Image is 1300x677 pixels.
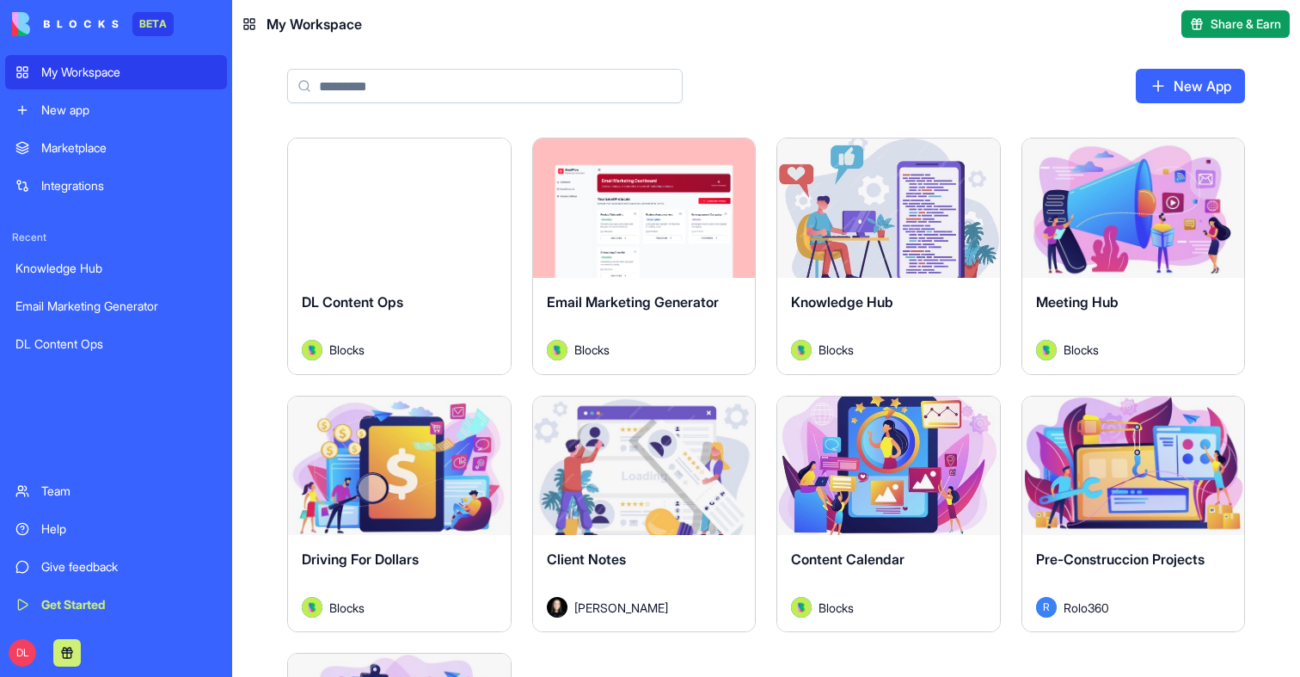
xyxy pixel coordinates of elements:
a: Email Marketing Generator [5,289,227,323]
span: Share & Earn [1211,15,1281,33]
div: Email Marketing Generator [15,298,217,315]
div: Integrations [41,177,217,194]
div: My Workspace [41,64,217,81]
span: Blocks [1064,341,1099,359]
a: Help [5,512,227,546]
a: Driving For DollarsAvatarBlocks [287,396,512,633]
span: Pre-Construccion Projects [1036,551,1205,568]
span: Blocks [574,341,610,359]
a: Email Marketing GeneratorAvatarBlocks [532,138,757,375]
span: Rolo360 [1064,599,1109,617]
div: Team [41,483,217,500]
div: Knowledge Hub [15,260,217,277]
a: Give feedback [5,550,227,584]
span: R [1036,597,1057,618]
span: Knowledge Hub [791,293,893,311]
a: Meeting HubAvatarBlocks [1021,138,1246,375]
span: Blocks [329,341,365,359]
span: [PERSON_NAME] [574,599,668,617]
img: Avatar [547,597,567,618]
a: Integrations [5,169,227,203]
a: Get Started [5,588,227,622]
img: Avatar [302,340,322,360]
div: Help [41,520,217,538]
a: Team [5,474,227,508]
span: Client Notes [547,551,626,568]
span: Email Marketing Generator [547,293,719,311]
span: Meeting Hub [1036,293,1119,311]
span: Blocks [819,599,854,617]
span: Blocks [819,341,854,359]
span: DL Content Ops [302,293,403,311]
div: Give feedback [41,558,217,575]
img: Avatar [302,597,322,618]
span: Driving For Dollars [302,551,419,568]
div: New app [41,102,217,119]
div: Get Started [41,596,217,613]
a: Pre-Construccion ProjectsRRolo360 [1021,396,1246,633]
span: Blocks [329,599,365,617]
img: logo [12,12,119,36]
span: Recent [5,231,227,244]
a: BETA [12,12,174,36]
a: DL Content OpsAvatarBlocks [287,138,512,375]
a: New app [5,93,227,127]
a: DL Content Ops [5,327,227,361]
img: Avatar [547,340,567,360]
a: New App [1136,69,1245,103]
a: My Workspace [5,55,227,89]
a: Knowledge Hub [5,251,227,286]
a: Content CalendarAvatarBlocks [776,396,1001,633]
img: Avatar [791,597,812,618]
span: DL [9,639,36,667]
img: Avatar [1036,340,1057,360]
a: Knowledge HubAvatarBlocks [776,138,1001,375]
a: Client NotesAvatar[PERSON_NAME] [532,396,757,633]
a: Marketplace [5,131,227,165]
div: Marketplace [41,139,217,157]
img: Avatar [791,340,812,360]
span: Content Calendar [791,551,904,568]
span: My Workspace [267,14,362,34]
div: DL Content Ops [15,335,217,353]
div: BETA [132,12,174,36]
button: Share & Earn [1181,10,1290,38]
